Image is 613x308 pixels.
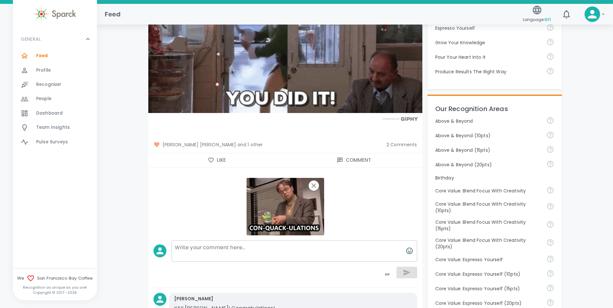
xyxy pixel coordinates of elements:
p: Core Value: Espresso Yourself (20pts) [435,300,541,306]
p: Core Value: Espresso Yourself (15pts) [435,285,541,292]
a: Team Insights [13,120,97,135]
svg: For going above and beyond! [546,117,554,124]
span: Recognize! [36,81,61,88]
p: Above & Beyond (10pts) [435,132,541,139]
a: Sparck logo [13,6,97,22]
svg: For going above and beyond! [546,146,554,153]
span: Feed [36,53,48,59]
svg: Share your voice and your ideas [546,284,554,292]
div: GENERAL [13,49,97,152]
svg: Achieve goals today and innovate for tomorrow [546,239,554,246]
a: Pulse Surveys [13,135,97,149]
a: Feed [13,49,97,63]
p: Copyright © 2017 - 2025 [13,290,97,295]
span: [PERSON_NAME] [PERSON_NAME] and 1 other [153,141,381,148]
span: Pulse Surveys [36,139,68,145]
span: Team Insights [36,124,70,131]
h1: Feed [105,9,121,19]
span: en [544,15,551,23]
a: Profile [13,63,97,77]
p: Core Value: Espresso Yourself [435,256,541,263]
p: Produce Results The Right Way [435,68,541,75]
span: 2 Comments [386,141,417,148]
p: Core Value: Blend Focus With Creativity (10pts) [435,201,541,214]
span: Dashboard [36,110,63,117]
img: Sparck logo [34,6,76,22]
svg: Achieve goals today and innovate for tomorrow [546,186,554,194]
svg: Share your voice and your ideas [546,24,554,31]
svg: Come to work to make a difference in your own way [546,53,554,60]
p: GENERAL [21,36,41,42]
img: Powered by GIPHY [381,117,420,121]
svg: Follow your curiosity and learn together [546,38,554,46]
svg: Share your voice and your ideas [546,255,554,263]
p: Core Value: Blend Focus With Creativity [435,188,541,194]
p: Core Value: Espresso Yourself (10pts) [435,271,541,277]
svg: Share your voice and your ideas [546,270,554,277]
button: Language:en [520,3,554,26]
a: Recognize! [13,77,97,92]
p: Grow Your Knowledge [435,39,541,46]
svg: For going above and beyond! [546,160,554,168]
p: Above & Beyond (20pts) [435,161,541,168]
span: We San Francisco Bay Coffee [13,274,97,282]
p: Above & Beyond [435,118,541,124]
div: GENERAL [13,29,97,49]
span: People [36,96,51,102]
p: [PERSON_NAME] [174,295,214,302]
p: Espresso Yourself [435,25,541,31]
svg: Find success working together and doing the right thing [546,67,554,75]
svg: Share your voice and your ideas [546,299,554,306]
button: Comment [285,153,422,167]
svg: For going above and beyond! [546,131,554,139]
button: toggle password visibility [380,267,395,282]
img: Gif from Giphy [247,178,324,235]
span: Language: [523,15,551,24]
svg: Achieve goals today and innovate for tomorrow [546,221,554,228]
p: Pour Your Heart Into It [435,54,541,60]
span: Profile [36,67,51,74]
p: Above & Beyond (15pts) [435,147,541,153]
p: Birthday [435,175,554,181]
p: Our Recognition Areas [435,104,554,114]
p: Recognition as unique as you are! [13,285,97,290]
button: Like [148,153,285,167]
svg: Achieve goals today and innovate for tomorrow [546,202,554,210]
p: Core Value: Blend Focus With Creativity (20pts) [435,237,541,250]
p: Core Value: Blend Focus With Creativity (15pts) [435,219,541,232]
a: Dashboard [13,106,97,120]
a: People [13,92,97,106]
